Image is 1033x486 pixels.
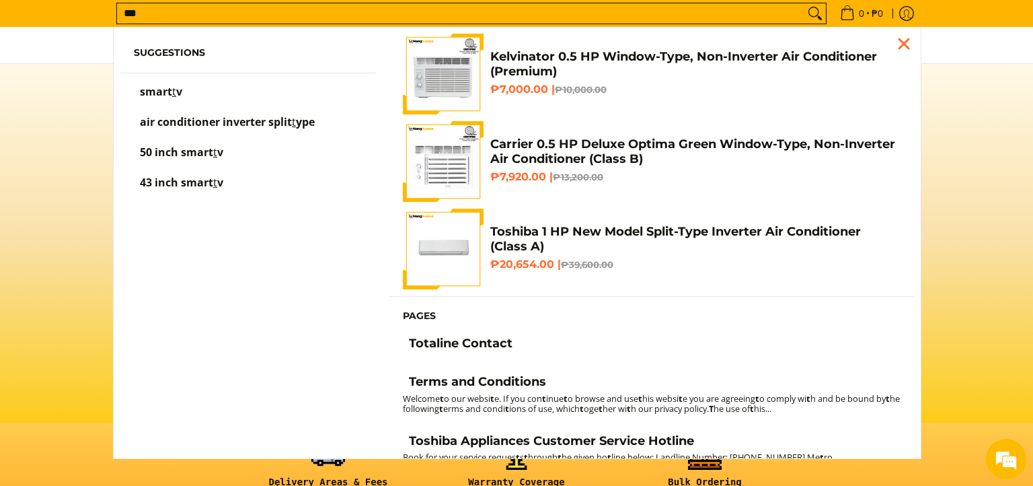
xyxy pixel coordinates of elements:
a: Toshiba Appliances Customer Service Hotline [403,433,901,452]
h4: Toshiba Appliances Customer Service Hotline [409,433,694,449]
img: Carrier 0.5 HP Deluxe Optima Green Window-Type, Non-Inverter Air Conditioner (Class B) [403,121,484,202]
strong: t [490,392,494,405]
a: Totaline Contact [403,336,901,355]
h6: Pages [403,310,901,322]
strong: T [709,403,714,415]
p: 50 inch smart tv [140,147,223,171]
div: Close pop up [894,34,914,54]
img: Toshiba 1 HP New Model Split-Type Inverter Air Conditioner (Class A) [403,209,484,289]
span: v [217,175,223,190]
h4: Carrier 0.5 HP Deluxe Optima Green Window-Type, Non-Inverter Air Conditioner (Class B) [490,137,901,167]
span: • [836,6,887,21]
span: ype [296,114,315,129]
strong: t [886,392,890,405]
span: 0 [857,9,866,18]
mark: t [213,175,217,190]
h4: Toshiba 1 HP New Model Split-Type Inverter Air Conditioner (Class A) [490,224,901,254]
a: Terms and Conditions [403,374,901,393]
small: Welcome o our websi e. If you con inue o browse and use his websi e you are agreeing o comply wi ... [403,392,900,415]
strong: t [750,403,754,415]
a: 50 inch smart tv [134,147,362,171]
strong: t [505,403,509,415]
img: Kelvinator 0.5 HP Window-Type, Non-Inverter Air Conditioner (Premium) [403,34,484,114]
a: Kelvinator 0.5 HP Window-Type, Non-Inverter Air Conditioner (Premium) Kelvinator 0.5 HP Window-Ty... [403,34,901,114]
strong: t [638,392,642,405]
strong: t [524,451,528,463]
mark: t [172,84,176,99]
strong: t [542,392,546,405]
h6: ₱7,000.00 | [490,83,901,96]
strong: t [607,451,611,463]
strong: t [516,451,520,463]
mark: t [292,114,296,129]
h6: ₱7,920.00 | [490,170,901,184]
del: ₱13,200.00 [553,172,603,182]
span: air conditioner inverter split [140,114,292,129]
mark: t [213,145,217,160]
span: 50 inch smart [140,145,213,160]
p: air conditioner inverter split type [140,117,315,141]
a: 43 inch smart tv [134,178,362,201]
a: smart tv [134,87,362,110]
span: smart [140,84,172,99]
strong: t [679,392,683,405]
strong: t [558,451,562,463]
strong: t [599,403,603,415]
span: ₱0 [870,9,885,18]
button: Search [804,3,826,24]
strong: t [439,403,443,415]
strong: t [440,392,444,405]
strong: t [755,392,759,405]
span: v [217,145,223,160]
h6: ₱20,654.00 | [490,258,901,271]
del: ₱10,000.00 [555,84,607,95]
span: v [176,84,182,99]
strong: t [564,392,568,405]
p: smart tv [140,87,182,110]
strong: t [820,451,824,463]
p: 43 inch smart tv [140,178,223,201]
h4: Terms and Conditions [409,374,546,390]
strong: t [806,392,810,405]
strong: t [627,403,631,415]
h6: Suggestions [134,47,362,59]
h4: Kelvinator 0.5 HP Window-Type, Non-Inverter Air Conditioner (Premium) [490,49,901,79]
a: Toshiba 1 HP New Model Split-Type Inverter Air Conditioner (Class A) Toshiba 1 HP New Model Split... [403,209,901,289]
del: ₱39,600.00 [561,259,613,270]
h4: Totaline Contact [409,336,512,351]
a: Carrier 0.5 HP Deluxe Optima Green Window-Type, Non-Inverter Air Conditioner (Class B) Carrier 0.... [403,121,901,202]
strong: t [580,403,584,415]
span: 43 inch smart [140,175,213,190]
a: air conditioner inverter split type [134,117,362,141]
